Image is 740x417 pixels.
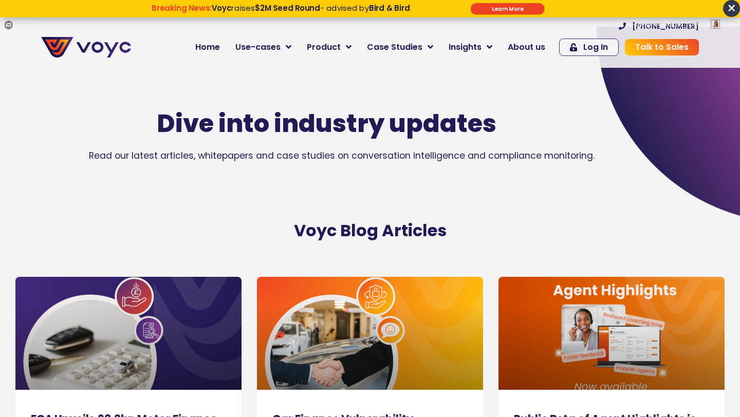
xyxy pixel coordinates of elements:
strong: Breaking News: [152,3,212,13]
span: raises - advised by [212,3,410,13]
span: [PERSON_NAME] [653,21,708,28]
a: Howdy, [627,16,724,33]
a: Home [188,37,228,58]
a: Case Studies [359,37,441,58]
span: Home [195,41,220,53]
span: Log In [583,43,608,51]
a: About us [500,37,553,58]
span: Talk to Sales [635,43,689,51]
p: Read our latest articles, whitepapers and case studies on conversation intelligence and complianc... [41,149,642,162]
a: [PHONE_NUMBER] [619,23,699,30]
span: Forms [17,16,36,33]
a: Log In [559,39,619,56]
a: Insights [441,37,500,58]
img: voyc-full-logo [41,37,131,58]
h1: Dive into industry updates [41,109,612,139]
strong: $2M Seed Round [255,3,320,13]
a: Product [299,37,359,58]
a: Use-cases [228,37,299,58]
span: Case Studies [367,41,422,53]
h2: Voyc Blog Articles [77,221,663,240]
span: Product [307,41,341,53]
strong: Bird & Bird [369,3,410,13]
div: Breaking News: Voyc raises $2M Seed Round - advised by Bird & Bird [113,4,449,22]
div: Submit [471,3,545,15]
strong: Voyc [212,3,231,13]
a: Talk to Sales [625,39,699,55]
span: Insights [449,41,482,53]
span: Use-cases [235,41,281,53]
span: About us [508,41,545,53]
